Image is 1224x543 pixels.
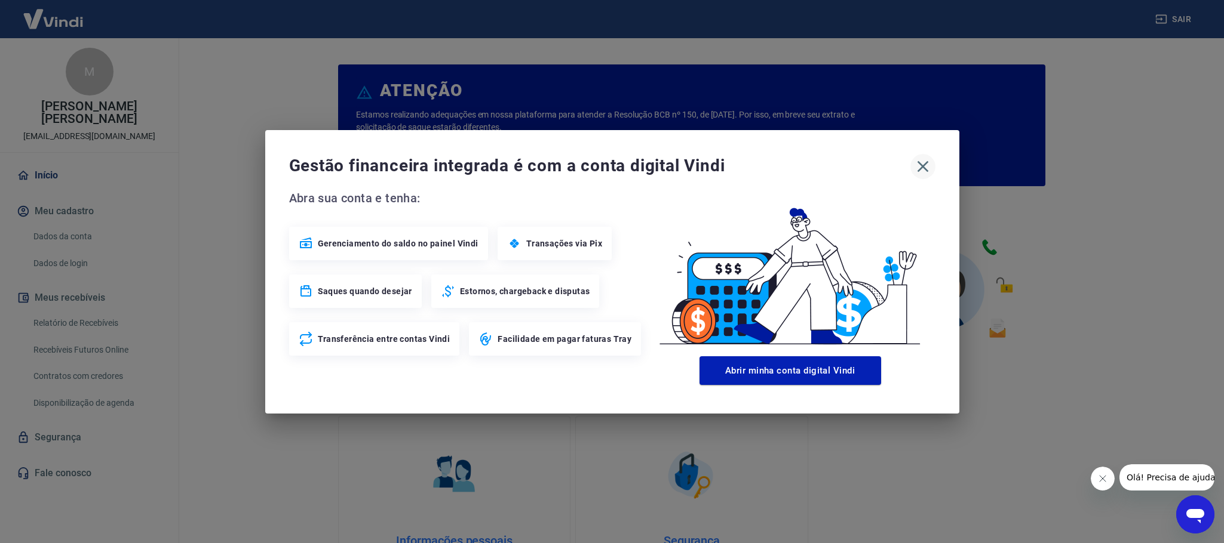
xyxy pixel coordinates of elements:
span: Estornos, chargeback e disputas [460,285,590,297]
span: Gestão financeira integrada é com a conta digital Vindi [289,154,910,178]
iframe: Botão para abrir a janela de mensagens [1176,495,1214,533]
span: Abra sua conta e tenha: [289,189,645,208]
button: Abrir minha conta digital Vindi [700,356,881,385]
span: Facilidade em pagar faturas Tray [498,333,631,345]
span: Olá! Precisa de ajuda? [7,8,100,18]
span: Transações via Pix [526,237,602,249]
span: Transferência entre contas Vindi [318,333,450,345]
img: Good Billing [645,189,935,351]
iframe: Mensagem da empresa [1119,464,1214,490]
iframe: Fechar mensagem [1091,467,1115,490]
span: Saques quando desejar [318,285,412,297]
span: Gerenciamento do saldo no painel Vindi [318,237,478,249]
